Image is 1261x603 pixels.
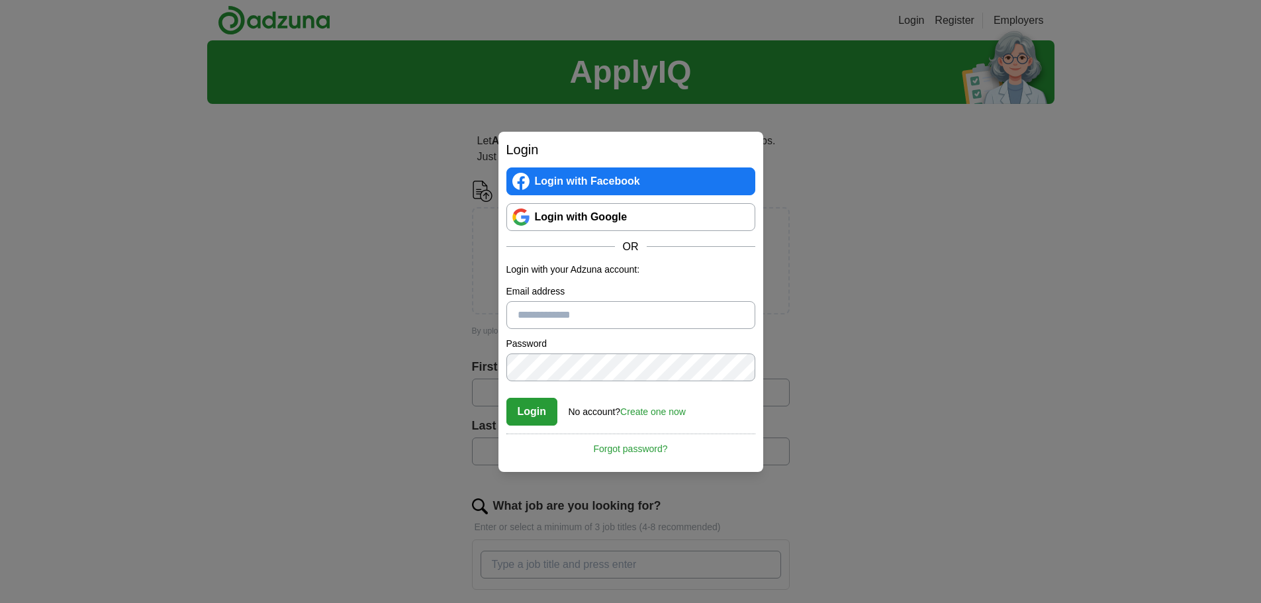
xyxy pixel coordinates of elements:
label: Email address [506,285,755,299]
a: Forgot password? [506,434,755,456]
h2: Login [506,140,755,160]
button: Login [506,398,558,426]
a: Login with Google [506,203,755,231]
label: Password [506,337,755,351]
a: Login with Facebook [506,167,755,195]
div: No account? [569,397,686,419]
span: OR [615,239,647,255]
p: Login with your Adzuna account: [506,263,755,277]
a: Create one now [620,406,686,417]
